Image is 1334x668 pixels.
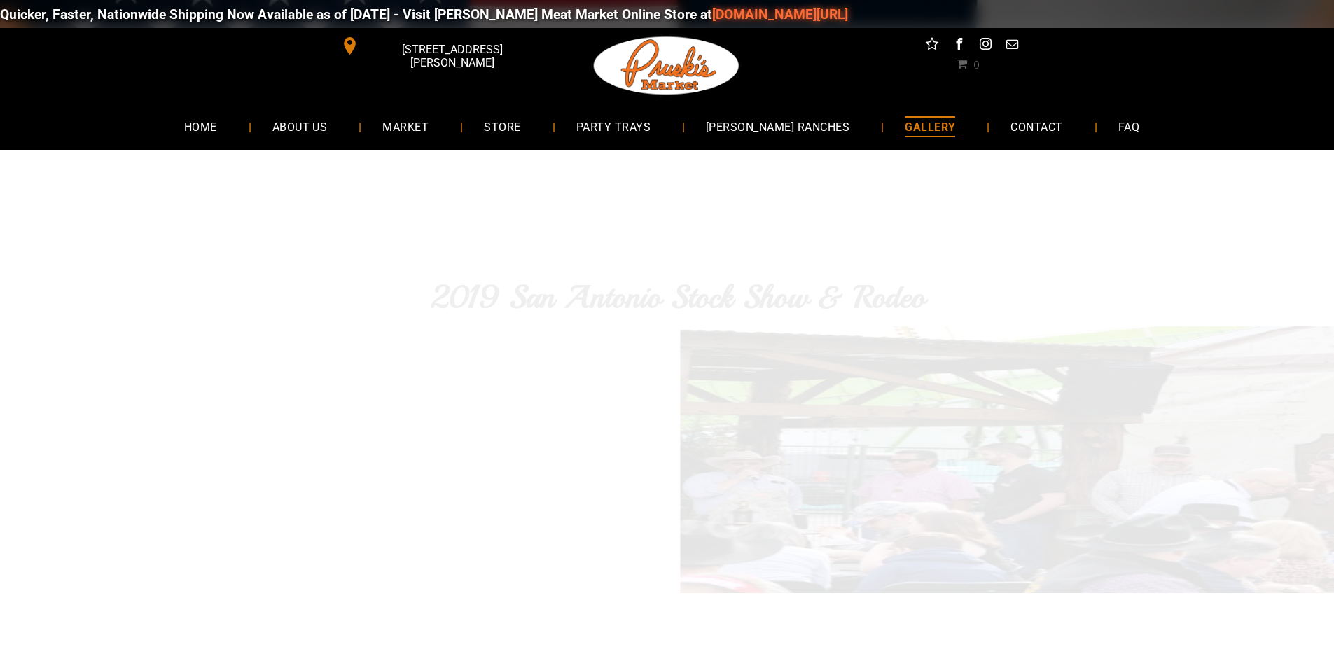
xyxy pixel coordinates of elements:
[361,108,450,145] a: MARKET
[591,28,742,104] img: Pruski-s+Market+HQ+Logo2-1920w.png
[163,108,238,145] a: HOME
[431,277,925,317] span: 2019 San Antonio Stock Show & Rodeo
[973,58,979,69] span: 0
[989,108,1083,145] a: CONTACT
[884,108,976,145] a: GALLERY
[950,35,968,57] a: facebook
[923,35,941,57] a: Social network
[555,108,672,145] a: PARTY TRAYS
[463,108,541,145] a: STORE
[1097,108,1160,145] a: FAQ
[331,35,546,57] a: [STREET_ADDRESS][PERSON_NAME]
[361,36,542,76] span: [STREET_ADDRESS][PERSON_NAME]
[251,108,349,145] a: ABOUT US
[976,35,994,57] a: instagram
[685,108,870,145] a: [PERSON_NAME] RANCHES
[1003,35,1021,57] a: email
